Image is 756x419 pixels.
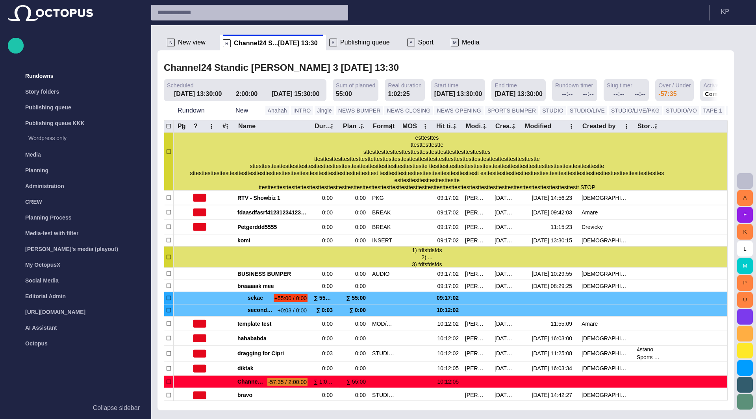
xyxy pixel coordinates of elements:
div: Media-test with filter [8,225,143,241]
div: 10:12:05 [435,378,459,386]
div: Story locations [637,122,660,130]
p: Planning [25,166,48,174]
div: INSERT [372,236,392,244]
div: 0:00 [342,282,366,290]
button: NEWS OPENING [434,106,483,115]
p: K P [721,7,729,17]
div: [DATE] 13:30:00 [495,89,543,99]
button: MOS column menu [420,121,431,132]
div: Ivan Vasyliev (ivasyliev) [465,194,488,201]
div: 8/20 09:52:52 [495,350,518,357]
div: Octopus [8,336,143,351]
div: STUDIO/LIVE/PKG/STUDIO/LIVE/PKG [372,391,395,399]
div: breaaaak mee [237,280,308,292]
div: [PERSON_NAME]'s media (playout) [8,241,143,257]
div: 0:00 [342,209,366,216]
div: ∑ 0:03 [316,305,336,316]
button: Plan dur column menu [356,121,367,132]
span: Over / Under [658,81,691,89]
div: Martin Honza (mhonza) [465,236,488,244]
div: 09:17:02 [435,209,459,216]
button: Pg column menu [177,121,188,132]
div: 09:17:02 [435,194,459,201]
p: Octopus [25,340,48,347]
button: SPORTS BUMPER [485,106,538,115]
div: Vedra [582,194,630,201]
div: 9/1 10:07:05 [495,223,518,231]
span: Active MOS devices [703,81,754,89]
button: STUDIO/LIVE/PKG [609,106,662,115]
span: Sum of planned [336,81,375,89]
span: Channel24 Standic [PERSON_NAME] 3 [DATE] 13:30 [237,378,374,385]
div: Created [495,122,517,130]
div: 0:00 [342,350,366,357]
div: Stanislav Vedra (svedra) [465,320,488,327]
div: Plan dur [343,122,365,130]
div: Martin Honza (mhonza) [465,270,488,277]
span: second segment 22 [248,305,274,316]
span: sekac [248,292,271,304]
div: 0:00 [322,236,336,244]
p: Rundowns [25,72,54,80]
div: 8/18 09:19:32 [495,391,518,399]
div: 09:17:02 [435,282,459,290]
div: 0:00 [322,391,336,399]
span: dragging for Cipri [237,350,308,357]
div: ∑ 55:00 [342,378,366,386]
div: second segment 22 [237,305,274,316]
div: Sports ~ Basketball [637,353,660,361]
div: Stanislav Vedra (svedra) [465,334,488,342]
span: BUSINESS BUMPER [237,270,308,277]
div: 8/20 08:29:25 [495,282,518,290]
span: breaaaak mee [237,282,308,290]
div: 0:00 [322,209,336,216]
div: 09:17:02 [435,292,459,304]
p: Collapse sidebar [93,403,140,413]
div: fdaasdfasrf412312341234das [237,205,308,220]
div: 8/20 08:29:25 [532,282,575,290]
div: 0:00 [322,365,336,372]
div: [URL][DOMAIN_NAME] [8,304,143,320]
p: [PERSON_NAME]'s media (playout) [25,245,118,253]
div: Amare [582,320,601,327]
span: Petgerddd5555 [237,223,308,231]
div: sekac [237,292,271,304]
button: KP [715,5,751,19]
button: K [737,224,753,240]
button: Story locations column menu [650,121,661,132]
span: -57:35 / 2:00:00 [267,378,308,386]
span: Sport [418,39,434,46]
button: STUDIO/LIVE [567,106,607,115]
div: ∑ 0:00 [342,305,366,316]
div: 9/5 13:30:15 [532,236,575,244]
div: [DATE] 13:30:00 [174,89,226,99]
span: fdaasdfasrf412312341234das [237,209,308,216]
p: Media-test with filter [25,229,78,237]
button: Duration column menu [326,121,337,132]
p: R [223,39,231,47]
div: 8/28 14:42:27 [532,391,575,399]
div: Vedra [582,391,630,399]
span: Media [462,39,480,46]
div: ? [194,122,198,130]
span: 1) fdfsfdsfds 2) ... 3) fdfsfdsfds [412,247,442,267]
div: NNew view [164,35,220,50]
div: BREAK [372,209,391,216]
div: Modified [525,122,551,130]
p: A [407,39,415,46]
span: Start time [434,81,459,89]
div: Pg [178,122,186,130]
div: MOD/PKG [372,320,395,327]
div: 10/13 09:42:03 [532,209,575,216]
div: komi [237,234,308,246]
div: Vedra [582,270,630,277]
span: End time [495,81,517,89]
div: 9/15 16:03:00 [495,334,518,342]
div: 55:00 [336,89,352,99]
p: [URL][DOMAIN_NAME] [25,308,85,316]
div: 10:12:05 [435,365,459,372]
div: ∑ 55:00 [342,292,366,304]
div: Channel24 Standic walkup 3 09/14 13:30 [237,376,264,388]
button: NEWS BUMPER [336,106,383,115]
div: 8/12 14:27:44 [495,270,518,277]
